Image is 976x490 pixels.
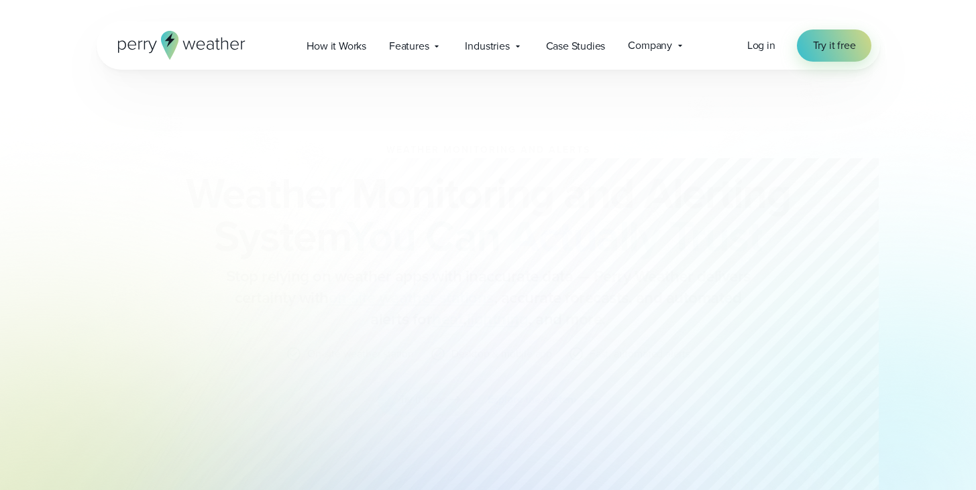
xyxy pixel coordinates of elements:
span: Features [389,38,429,54]
a: Try it free [797,29,872,62]
span: Log in [747,38,775,53]
a: Case Studies [535,32,617,60]
span: Try it free [813,38,856,54]
a: How it Works [295,32,378,60]
span: How it Works [307,38,366,54]
span: Industries [465,38,509,54]
a: Log in [747,38,775,54]
span: Company [628,38,672,54]
span: Case Studies [546,38,606,54]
